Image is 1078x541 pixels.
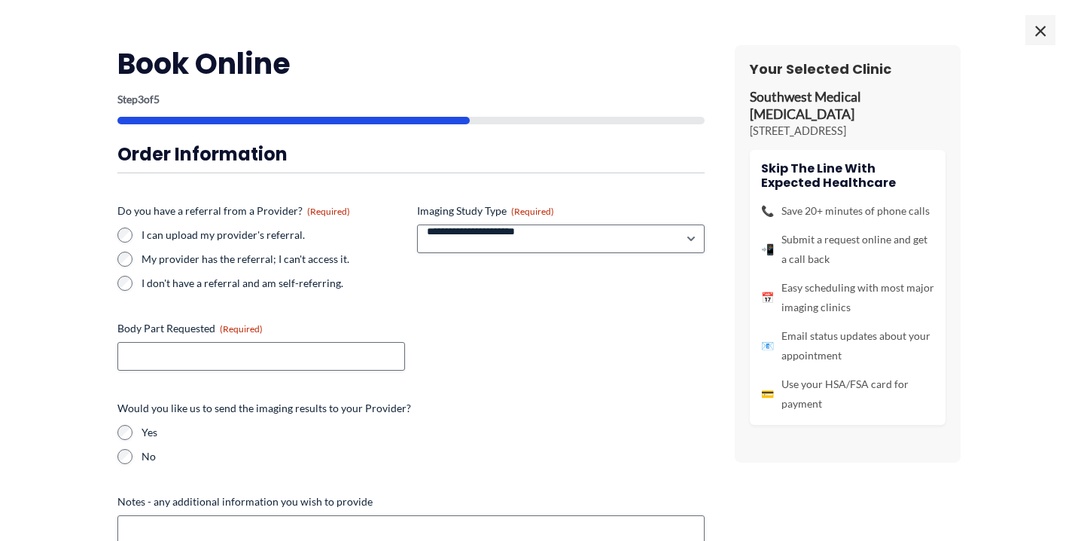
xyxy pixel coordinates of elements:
[1025,15,1055,45] span: ×
[761,230,934,269] li: Submit a request online and get a call back
[138,93,144,105] span: 3
[761,374,934,414] li: Use your HSA/FSA card for payment
[761,240,774,259] span: 📲
[761,201,774,221] span: 📞
[142,425,705,440] label: Yes
[154,93,160,105] span: 5
[761,161,934,190] h4: Skip the line with Expected Healthcare
[117,94,705,105] p: Step of
[117,321,405,336] label: Body Part Requested
[761,201,934,221] li: Save 20+ minutes of phone calls
[511,206,554,217] span: (Required)
[761,384,774,404] span: 💳
[117,494,705,509] label: Notes - any additional information you wish to provide
[761,326,934,365] li: Email status updates about your appointment
[142,449,705,464] label: No
[307,206,350,217] span: (Required)
[117,203,350,219] legend: Do you have a referral from a Provider?
[117,45,705,82] h2: Book Online
[142,276,405,291] label: I don't have a referral and am self-referring.
[142,252,405,267] label: My provider has the referral; I can't access it.
[117,401,411,416] legend: Would you like us to send the imaging results to your Provider?
[761,278,934,317] li: Easy scheduling with most major imaging clinics
[761,288,774,307] span: 📅
[750,89,946,124] p: Southwest Medical [MEDICAL_DATA]
[750,60,946,78] h3: Your Selected Clinic
[761,336,774,356] span: 📧
[142,228,405,243] label: I can upload my provider's referral.
[750,124,946,139] p: [STREET_ADDRESS]
[417,203,705,219] label: Imaging Study Type
[220,323,263,335] span: (Required)
[117,142,705,166] h3: Order Information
